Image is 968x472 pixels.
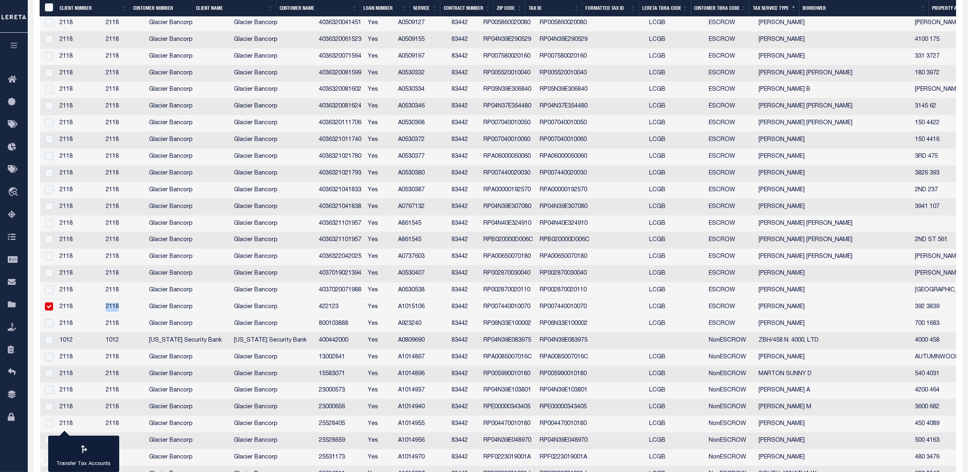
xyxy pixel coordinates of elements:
[102,149,146,166] td: 2118
[536,366,593,383] td: RP005990010180
[395,115,448,132] td: A0530368
[755,32,912,49] td: [PERSON_NAME]
[146,282,231,299] td: Glacier Bancorp
[56,49,102,65] td: 2118
[102,199,146,216] td: 2118
[316,49,365,65] td: 4036320071564
[102,299,146,316] td: 2118
[448,383,480,399] td: 83442
[231,333,316,349] td: [US_STATE] Security Bank
[316,182,365,199] td: 4036321041833
[56,216,102,233] td: 2118
[395,299,448,316] td: A1015106
[480,166,536,182] td: RP007440020030
[395,232,448,249] td: A861545
[102,65,146,82] td: 2118
[395,199,448,216] td: A0797132
[365,182,395,199] td: Yes
[705,98,755,115] td: ESCROW
[57,460,111,468] p: Transfer Tax Accounts
[395,216,448,233] td: A861545
[316,383,365,399] td: 23000573
[231,383,316,399] td: Glacier Bancorp
[705,49,755,65] td: ESCROW
[536,49,593,65] td: RP007580020160
[316,366,365,383] td: 15583071
[365,232,395,249] td: Yes
[146,82,231,98] td: Glacier Bancorp
[146,366,231,383] td: Glacier Bancorp
[146,316,231,333] td: Glacier Bancorp
[536,216,593,233] td: RP04N40E324910
[448,49,480,65] td: 83442
[755,132,912,149] td: [PERSON_NAME]
[646,316,705,333] td: LCGB
[56,232,102,249] td: 2118
[365,115,395,132] td: Yes
[365,199,395,216] td: Yes
[705,149,755,166] td: ESCROW
[480,82,536,98] td: RP05N39E306840
[102,216,146,233] td: 2118
[448,266,480,282] td: 83442
[395,65,448,82] td: A0530332
[755,149,912,166] td: [PERSON_NAME]
[56,115,102,132] td: 2118
[536,383,593,399] td: RP04N39E103801
[536,15,593,32] td: RP005860020080
[231,115,316,132] td: Glacier Bancorp
[705,232,755,249] td: ESCROW
[56,15,102,32] td: 2118
[705,333,755,349] td: NonESCROW
[755,349,912,366] td: [PERSON_NAME]
[646,199,705,216] td: LCGB
[102,166,146,182] td: 2118
[102,32,146,49] td: 2118
[56,299,102,316] td: 2118
[395,266,448,282] td: A0530407
[56,82,102,98] td: 2118
[536,166,593,182] td: RP007440020030
[480,282,536,299] td: RP002870020110
[705,216,755,233] td: ESCROW
[395,182,448,199] td: A0530387
[231,132,316,149] td: Glacier Bancorp
[102,266,146,282] td: 2118
[705,82,755,98] td: ESCROW
[536,266,593,282] td: RP002870030040
[102,82,146,98] td: 2118
[755,266,912,282] td: [PERSON_NAME]
[536,349,593,366] td: RPA0085007016C
[316,15,365,32] td: 4036320041451
[480,132,536,149] td: RP007040010060
[705,282,755,299] td: ESCROW
[231,82,316,98] td: Glacier Bancorp
[395,349,448,366] td: A1014867
[480,383,536,399] td: RP04N39E103801
[755,182,912,199] td: [PERSON_NAME]
[480,232,536,249] td: RPB020000D006C
[480,49,536,65] td: RP007580020160
[448,98,480,115] td: 83442
[755,216,912,233] td: [PERSON_NAME] [PERSON_NAME]
[316,32,365,49] td: 4036320061523
[480,333,536,349] td: RP04N39E083975
[146,182,231,199] td: Glacier Bancorp
[646,366,705,383] td: LCGB
[755,282,912,299] td: [PERSON_NAME]
[56,333,102,349] td: 1012
[448,166,480,182] td: 83442
[365,266,395,282] td: Yes
[365,65,395,82] td: Yes
[102,98,146,115] td: 2118
[231,15,316,32] td: Glacier Bancorp
[231,316,316,333] td: Glacier Bancorp
[448,366,480,383] td: 83442
[646,232,705,249] td: LCGB
[316,349,365,366] td: 13002841
[8,187,21,198] i: travel_explore
[480,216,536,233] td: RP04N40E324910
[536,149,593,166] td: RPA06000050060
[448,316,480,333] td: 83442
[646,182,705,199] td: LCGB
